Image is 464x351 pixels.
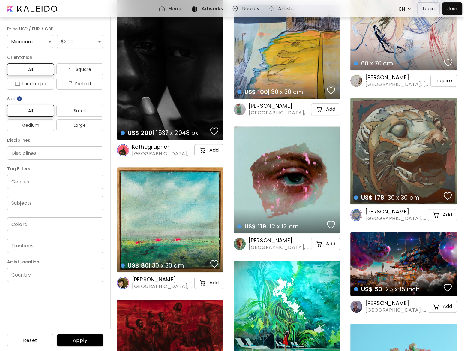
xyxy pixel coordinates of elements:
[428,301,457,313] button: cart-iconAdd
[7,258,103,265] h6: Artist Location
[435,77,452,84] span: Inquire
[121,262,210,269] h4: | 30 x 30 cm
[7,105,54,117] button: All
[68,67,73,72] img: icon
[433,303,440,310] img: cart-icon
[7,119,54,131] button: Medium
[326,241,335,247] h5: Add
[406,6,412,12] img: arrow down
[57,35,103,48] div: $200
[12,107,49,114] span: All
[249,110,310,116] span: [GEOGRAPHIC_DATA], [GEOGRAPHIC_DATA]
[7,137,103,144] h6: Disciplines
[16,96,22,102] img: info
[56,63,103,75] button: iconSquare
[237,222,326,230] h4: | 12 x 12 cm
[354,59,442,67] h4: 60 x 70 cm
[7,35,53,48] div: Minimum
[443,212,452,218] h5: Add
[350,74,457,88] a: [PERSON_NAME][GEOGRAPHIC_DATA], [GEOGRAPHIC_DATA]Inquire
[443,304,452,310] h5: Add
[128,129,152,137] span: US$ 200
[326,106,335,112] h5: Add
[7,25,103,32] h6: Price USD / EUR / GBP
[7,95,103,102] h6: Size
[199,279,206,286] img: cart-icon
[121,129,210,137] h4: | 1537 x 2048 px
[244,88,268,96] span: US$ 100
[417,2,442,15] a: Login
[12,66,49,73] span: All
[278,6,294,11] h6: Artists
[268,5,296,12] a: Artists
[365,208,427,215] h6: [PERSON_NAME]
[201,6,223,11] h6: Artworks
[316,240,323,247] img: cart-icon
[442,56,454,68] button: favorites
[442,2,462,15] a: Join
[444,283,452,292] img: favorites
[56,105,103,117] button: Small
[128,261,149,270] span: US$ 80
[311,103,340,115] button: cart-iconAdd
[12,122,49,129] span: Medium
[191,5,226,12] a: Artworks
[62,337,98,343] span: Apply
[7,334,53,346] button: Reset
[433,211,440,219] img: cart-icon
[316,106,323,113] img: cart-icon
[417,2,440,15] button: Login
[158,5,185,12] a: Home
[428,209,457,221] button: cart-iconAdd
[132,283,193,290] span: [GEOGRAPHIC_DATA], [GEOGRAPHIC_DATA]
[132,150,193,157] span: [GEOGRAPHIC_DATA], [GEOGRAPHIC_DATA]
[209,147,219,153] h5: Add
[242,6,259,11] h6: Nearby
[249,237,310,244] h6: [PERSON_NAME]
[199,147,206,154] img: cart-icon
[61,107,98,114] span: Small
[194,277,223,289] button: cart-iconAdd
[422,5,435,12] p: Login
[7,63,54,75] button: All
[210,259,219,268] img: favorites
[244,222,266,231] span: US$ 119
[7,165,103,172] h6: Tag Filters
[194,144,223,156] button: cart-iconAdd
[365,215,427,222] span: [GEOGRAPHIC_DATA], [GEOGRAPHIC_DATA]
[56,119,103,131] button: Large
[15,81,20,86] img: icon
[444,192,452,201] img: favorites
[169,6,183,11] h6: Home
[327,220,335,229] img: favorites
[354,285,443,293] h4: | 25 x 15 inch
[237,88,326,96] h4: | 30 x 30 cm
[56,78,103,90] button: iconPortrait
[12,80,49,87] span: Landscape
[61,122,98,129] span: Large
[249,244,310,251] span: [GEOGRAPHIC_DATA], [GEOGRAPHIC_DATA]
[232,5,262,12] a: Nearby
[7,78,54,90] button: iconLandscape
[249,102,310,110] h6: [PERSON_NAME]
[210,127,219,136] img: favorites
[57,334,103,346] button: Apply
[68,81,73,86] img: icon
[327,86,335,95] img: favorites
[132,143,193,150] h6: Kothegrapher
[365,81,429,88] span: [GEOGRAPHIC_DATA], [GEOGRAPHIC_DATA]
[361,285,382,293] span: US$ 50
[132,276,193,283] h6: [PERSON_NAME]
[365,300,427,307] h6: [PERSON_NAME]
[209,280,219,286] h5: Add
[61,80,98,87] span: Portrait
[61,66,98,73] span: Square
[12,337,49,343] span: Reset
[396,4,406,14] div: EN
[361,193,384,202] span: US$ 178
[430,75,457,87] button: Inquire
[365,74,429,81] h6: [PERSON_NAME]
[354,194,443,201] h4: | 30 x 30 cm
[7,54,103,61] h6: Orientation
[365,307,427,313] span: [GEOGRAPHIC_DATA], [GEOGRAPHIC_DATA]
